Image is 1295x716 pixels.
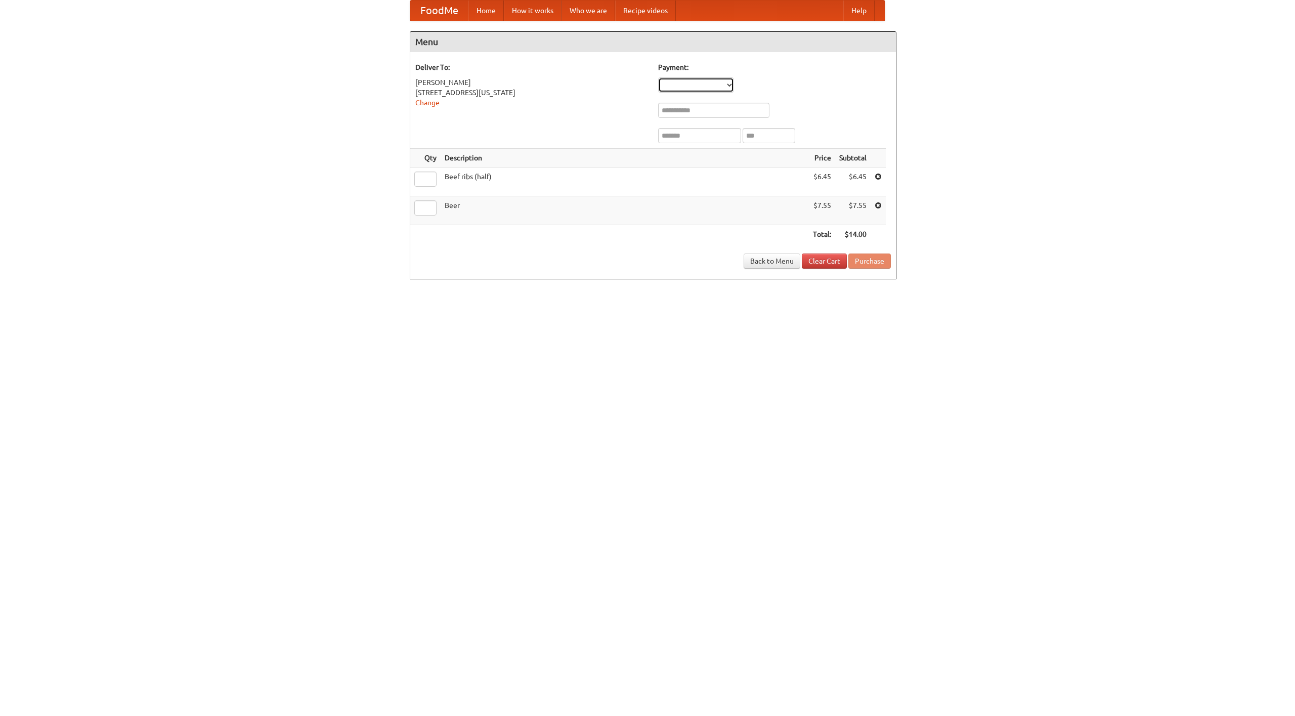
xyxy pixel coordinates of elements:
[504,1,562,21] a: How it works
[441,167,809,196] td: Beef ribs (half)
[809,196,835,225] td: $7.55
[835,196,871,225] td: $7.55
[835,225,871,244] th: $14.00
[809,225,835,244] th: Total:
[468,1,504,21] a: Home
[410,32,896,52] h4: Menu
[835,167,871,196] td: $6.45
[441,149,809,167] th: Description
[415,99,440,107] a: Change
[835,149,871,167] th: Subtotal
[802,254,847,269] a: Clear Cart
[441,196,809,225] td: Beer
[410,149,441,167] th: Qty
[562,1,615,21] a: Who we are
[658,62,891,72] h5: Payment:
[809,167,835,196] td: $6.45
[415,88,648,98] div: [STREET_ADDRESS][US_STATE]
[415,62,648,72] h5: Deliver To:
[615,1,676,21] a: Recipe videos
[415,77,648,88] div: [PERSON_NAME]
[410,1,468,21] a: FoodMe
[809,149,835,167] th: Price
[848,254,891,269] button: Purchase
[744,254,800,269] a: Back to Menu
[843,1,875,21] a: Help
